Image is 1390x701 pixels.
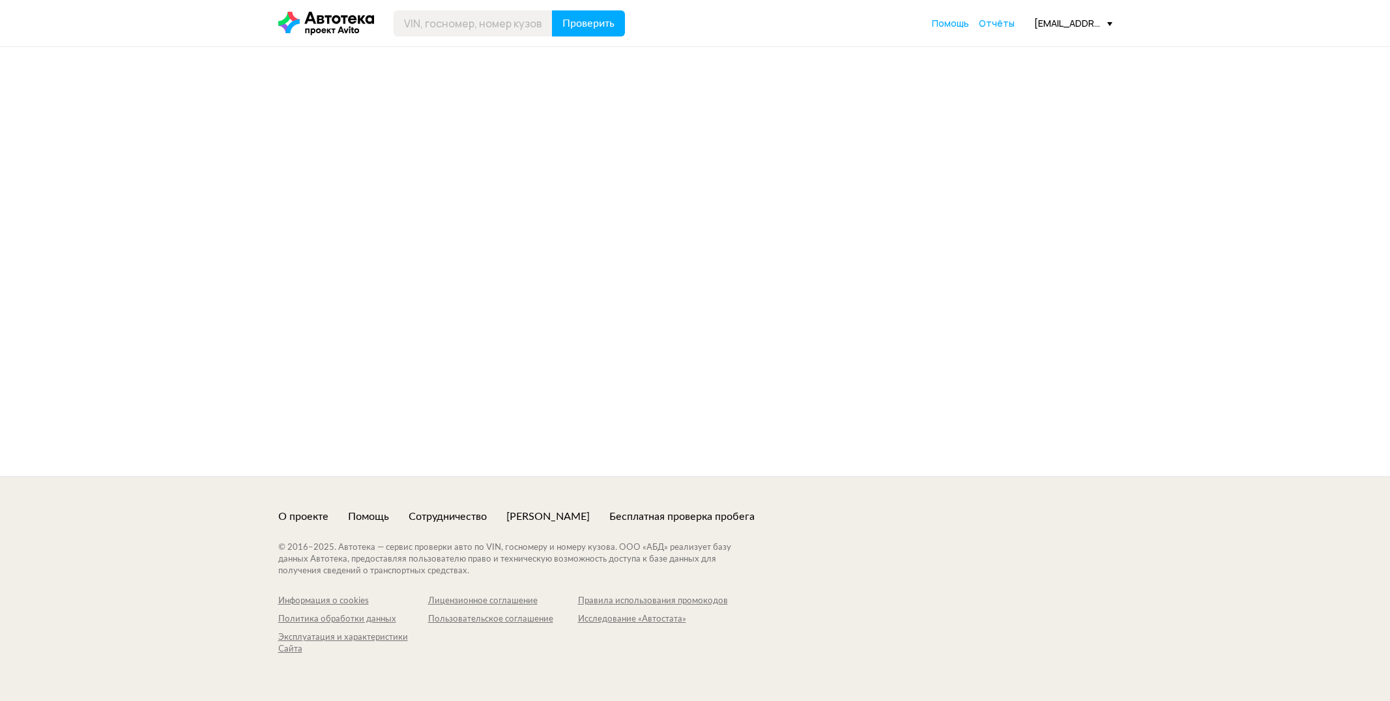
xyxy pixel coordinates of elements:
[562,18,615,29] span: Проверить
[348,509,389,524] a: Помощь
[409,509,487,524] a: Сотрудничество
[428,614,578,625] a: Пользовательское соглашение
[932,17,969,30] a: Помощь
[428,595,578,607] a: Лицензионное соглашение
[578,614,728,625] a: Исследование «Автостата»
[578,595,728,607] a: Правила использования промокодов
[394,10,553,36] input: VIN, госномер, номер кузова
[932,17,969,29] span: Помощь
[278,614,428,625] a: Политика обработки данных
[278,632,428,655] a: Эксплуатация и характеристики Сайта
[278,509,328,524] a: О проекте
[979,17,1015,30] a: Отчёты
[1034,17,1112,29] div: [EMAIL_ADDRESS][DOMAIN_NAME]
[278,595,428,607] a: Информация о cookies
[506,509,590,524] a: [PERSON_NAME]
[979,17,1015,29] span: Отчёты
[278,542,757,577] div: © 2016– 2025 . Автотека — сервис проверки авто по VIN, госномеру и номеру кузова. ООО «АБД» реали...
[609,509,755,524] a: Бесплатная проверка пробега
[552,10,625,36] button: Проверить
